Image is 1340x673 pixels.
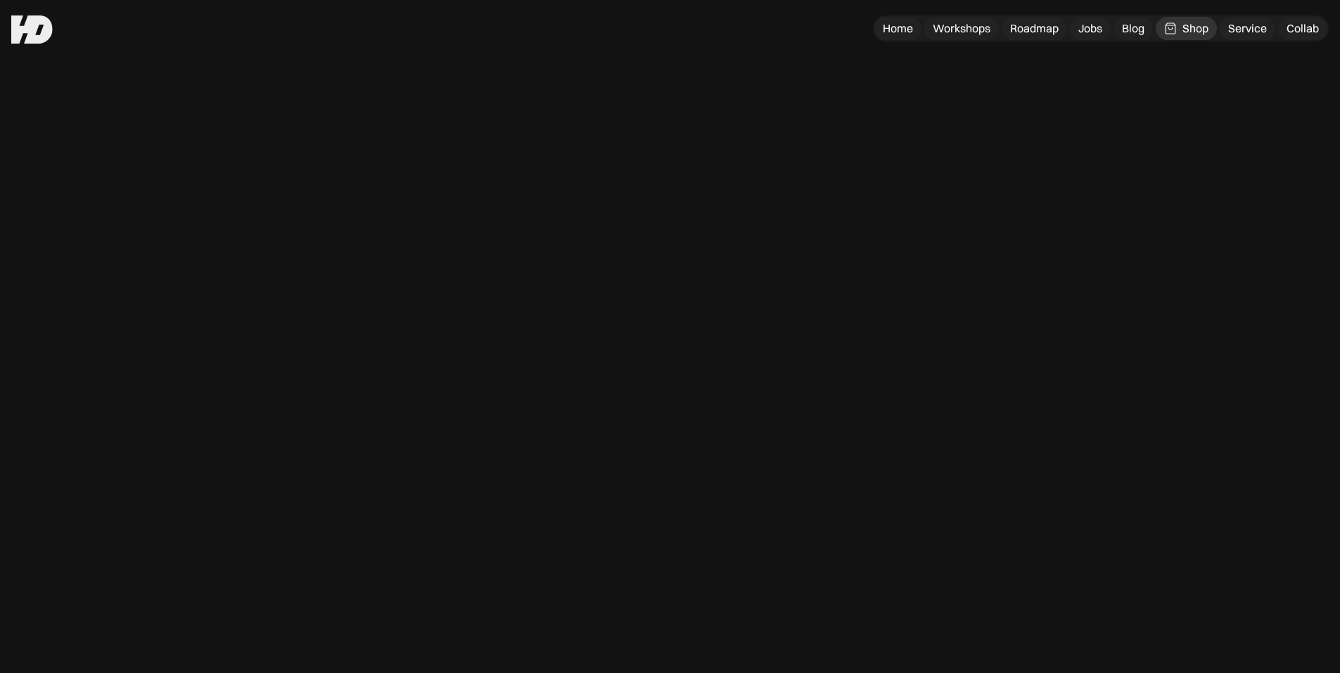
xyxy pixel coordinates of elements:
div: Collab [1287,21,1319,36]
div: Service [1228,21,1267,36]
div: Workshops [933,21,990,36]
a: Blog [1114,17,1153,40]
a: Shop [1156,17,1217,40]
div: Shop [1182,21,1208,36]
div: Roadmap [1010,21,1059,36]
div: Blog [1122,21,1144,36]
div: Jobs [1078,21,1102,36]
a: Service [1220,17,1275,40]
a: Home [874,17,921,40]
a: Collab [1278,17,1327,40]
a: Workshops [924,17,999,40]
div: Home [883,21,913,36]
a: Roadmap [1002,17,1067,40]
a: Jobs [1070,17,1111,40]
